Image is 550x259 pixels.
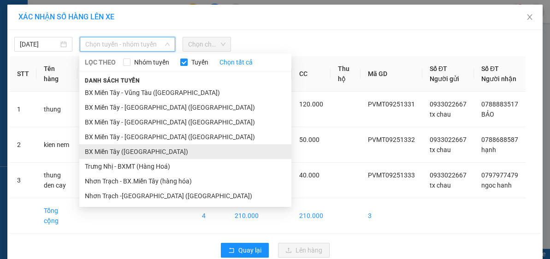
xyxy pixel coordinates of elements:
[10,163,36,198] td: 3
[430,65,447,72] span: Số ĐT
[430,182,451,189] span: tx chau
[481,75,516,82] span: Người nhận
[299,100,323,108] span: 120.000
[20,39,59,49] input: 12/09/2025
[188,57,212,67] span: Tuyến
[430,146,451,153] span: tx chau
[79,77,145,85] span: Danh sách tuyến
[219,57,253,67] a: Chọn tất cả
[299,171,319,179] span: 40.000
[227,198,269,234] td: 210.000
[165,41,170,47] span: down
[85,57,116,67] span: LỌC THEO
[79,100,291,115] li: BX Miền Tây - [GEOGRAPHIC_DATA] ([GEOGRAPHIC_DATA])
[10,56,36,92] th: STT
[79,159,291,174] li: Trưng Nhị - BXMT (Hàng Hoá)
[361,56,422,92] th: Mã GD
[368,136,415,143] span: PVMT09251332
[228,247,235,254] span: rollback
[481,100,518,108] span: 0788883517
[79,144,291,159] li: BX Miền Tây ([GEOGRAPHIC_DATA])
[331,56,361,92] th: Thu hộ
[430,171,467,179] span: 0933022667
[481,182,512,189] span: ngoc hanh
[79,129,291,144] li: BX Miền Tây - [GEOGRAPHIC_DATA] ([GEOGRAPHIC_DATA])
[85,37,170,51] span: Chọn tuyến - nhóm tuyến
[361,198,422,234] td: 3
[188,37,226,51] span: Chọn chuyến
[292,56,331,92] th: CC
[79,85,291,100] li: BX Miền Tây - Vũng Tàu ([GEOGRAPHIC_DATA])
[430,100,467,108] span: 0933022667
[36,127,77,163] td: kien nem
[18,12,114,21] span: XÁC NHẬN SỐ HÀNG LÊN XE
[430,136,467,143] span: 0933022667
[481,146,496,153] span: hạnh
[79,188,291,203] li: Nhơn Trạch -[GEOGRAPHIC_DATA] ([GEOGRAPHIC_DATA])
[292,198,331,234] td: 210.000
[130,57,173,67] span: Nhóm tuyến
[238,245,261,255] span: Quay lại
[430,111,451,118] span: tx chau
[36,56,77,92] th: Tên hàng
[77,56,100,92] th: SL
[36,92,77,127] td: thung
[36,198,77,234] td: Tổng cộng
[481,171,518,179] span: 0797977479
[278,243,330,258] button: uploadLên hàng
[36,163,77,198] td: thung den cay
[481,136,518,143] span: 0788688587
[10,127,36,163] td: 2
[79,115,291,129] li: BX Miền Tây - [GEOGRAPHIC_DATA] ([GEOGRAPHIC_DATA])
[368,171,415,179] span: PVMT09251333
[299,136,319,143] span: 50.000
[481,65,499,72] span: Số ĐT
[221,243,269,258] button: rollbackQuay lại
[430,75,459,82] span: Người gửi
[195,198,228,234] td: 4
[79,174,291,188] li: Nhơn Trạch - BX.Miền Tây (hàng hóa)
[368,100,415,108] span: PVMT09251331
[517,5,543,30] button: Close
[481,111,494,118] span: BẢO
[10,92,36,127] td: 1
[526,13,533,21] span: close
